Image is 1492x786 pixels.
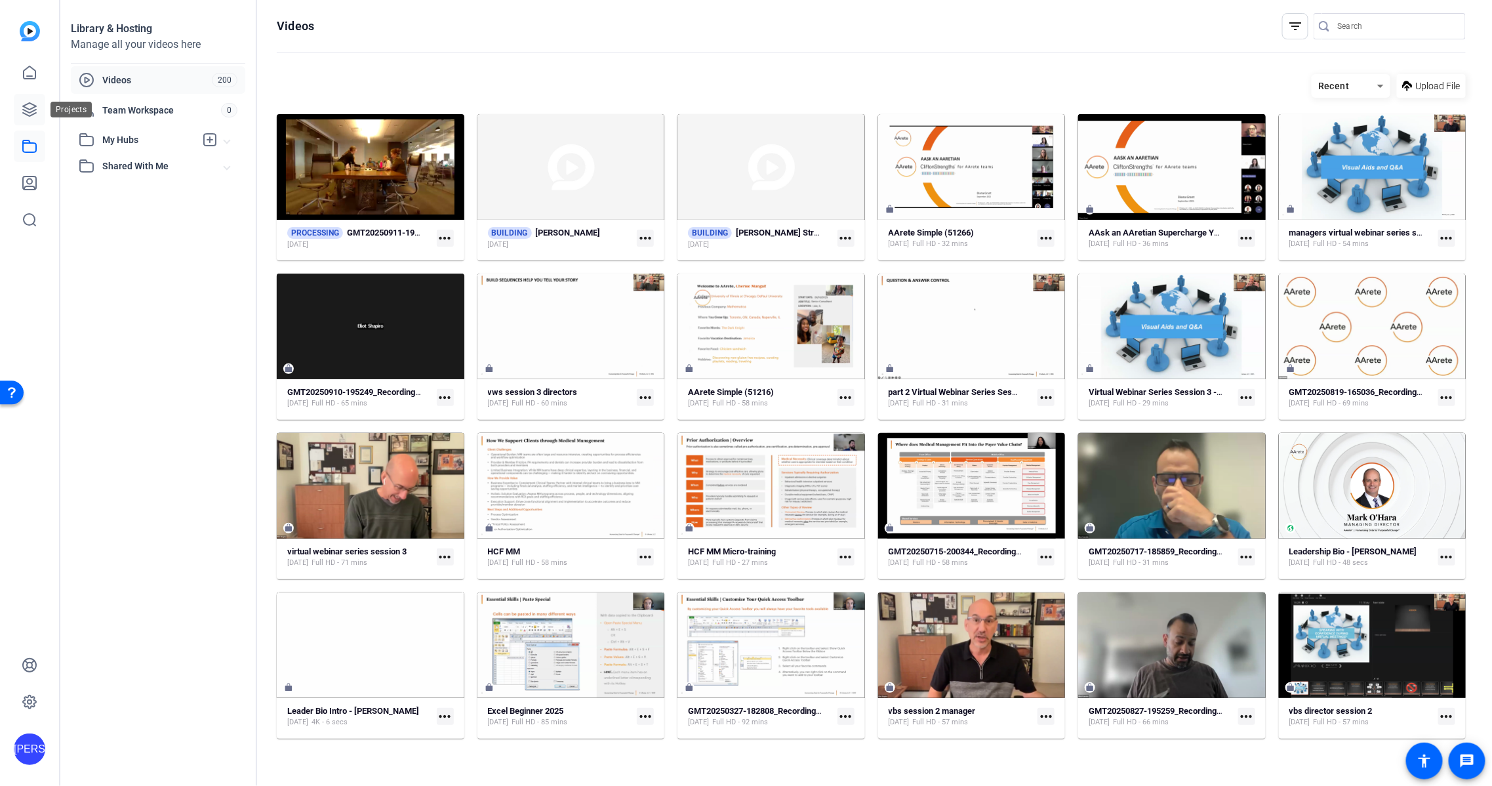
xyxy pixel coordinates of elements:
mat-icon: accessibility [1417,753,1432,769]
a: GMT20250827-195259_Recording_1920x1080[DATE]Full HD - 66 mins [1089,706,1233,728]
span: PROCESSING [287,227,343,239]
a: PROCESSINGGMT20250911-195549_Recording_1920x1200[DATE] [287,227,432,250]
strong: GMT20250715-200344_Recording_1920x1200 (1) [889,547,1075,556]
a: vbs director session 2[DATE]Full HD - 57 mins [1289,706,1434,728]
mat-icon: more_horiz [837,230,855,247]
mat-icon: more_horiz [437,389,454,406]
strong: GMT20250827-195259_Recording_1920x1080 [1089,706,1262,716]
strong: GMT20250717-185859_Recording_1920x1080 [1089,547,1262,556]
a: AAsk an AAretian Supercharge Your Strengths-20250910_125602-Meeting Recording[DATE]Full HD - 36 mins [1089,228,1233,249]
span: [DATE] [287,558,308,568]
a: BUILDING[PERSON_NAME] Strengths Session[DATE] [688,227,832,250]
mat-icon: more_horiz [1238,389,1255,406]
mat-icon: more_horiz [837,548,855,566]
span: Full HD - 71 mins [312,558,367,568]
span: [DATE] [1089,239,1110,249]
strong: Leadership Bio - [PERSON_NAME] [1289,547,1417,556]
span: Team Workspace [102,104,221,117]
strong: vws session 3 directors [488,387,578,397]
strong: GMT20250910-195249_Recording_1920x1080 [287,387,460,397]
span: Full HD - 32 mins [913,239,969,249]
span: [DATE] [287,239,308,250]
span: [DATE] [889,558,910,568]
strong: Excel Beginner 2025 [488,706,564,716]
mat-icon: more_horiz [437,548,454,566]
span: [DATE] [488,398,509,409]
span: [DATE] [688,717,709,728]
span: Full HD - 58 mins [712,398,768,409]
span: Upload File [1416,79,1461,93]
img: blue-gradient.svg [20,21,40,41]
a: Excel Beginner 2025[DATE]Full HD - 85 mins [488,706,632,728]
mat-icon: more_horiz [837,708,855,725]
span: Full HD - 31 mins [913,398,969,409]
h1: Videos [277,18,314,34]
a: part 2 Virtual Webinar Series Session 3 - Directors[DATE]Full HD - 31 mins [889,387,1033,409]
span: [DATE] [688,398,709,409]
span: [DATE] [287,717,308,728]
mat-icon: more_horiz [437,230,454,247]
strong: [PERSON_NAME] [536,228,601,238]
span: 4K - 6 secs [312,717,348,728]
span: My Hubs [102,133,195,147]
button: Upload File [1397,74,1466,98]
span: BUILDING [688,227,732,239]
span: Videos [102,73,212,87]
span: [DATE] [1089,398,1110,409]
mat-icon: more_horiz [637,548,654,566]
span: [DATE] [889,398,910,409]
span: [DATE] [488,239,509,250]
span: 0 [221,103,237,117]
strong: AArete Simple (51216) [688,387,774,397]
span: [DATE] [1289,717,1310,728]
input: Search [1337,18,1455,34]
div: Library & Hosting [71,21,245,37]
span: Full HD - 36 mins [1113,239,1169,249]
a: GMT20250819-165036_Recording_1920x1080[DATE]Full HD - 69 mins [1289,387,1434,409]
span: Full HD - 27 mins [712,558,768,568]
span: BUILDING [488,227,532,239]
span: 200 [212,73,237,87]
span: Full HD - 54 mins [1314,239,1369,249]
span: Full HD - 58 mins [512,558,568,568]
strong: Virtual Webinar Series Session 3 - Directors [1089,387,1253,397]
span: Full HD - 48 secs [1314,558,1369,568]
strong: part 2 Virtual Webinar Series Session 3 - Directors [889,387,1077,397]
strong: GMT20250327-182808_Recording_1920x1080 [688,706,861,716]
strong: managers virtual webinar series session 3 [1289,228,1449,238]
span: Full HD - 57 mins [1314,717,1369,728]
span: [DATE] [688,239,709,250]
a: HCF MM[DATE]Full HD - 58 mins [488,547,632,568]
span: Recent [1318,81,1350,91]
mat-expansion-panel-header: Shared With Me [71,153,245,179]
span: Full HD - 69 mins [1314,398,1369,409]
span: [DATE] [1289,558,1310,568]
a: HCF MM Micro-training[DATE]Full HD - 27 mins [688,547,832,568]
strong: virtual webinar series session 3 [287,547,407,556]
span: Full HD - 31 mins [1113,558,1169,568]
a: vbs session 2 manager[DATE]Full HD - 57 mins [889,706,1033,728]
span: Full HD - 57 mins [913,717,969,728]
mat-icon: message [1459,753,1475,769]
strong: Leader Bio Intro - [PERSON_NAME] [287,706,419,716]
a: GMT20250715-200344_Recording_1920x1200 (1)[DATE]Full HD - 58 mins [889,547,1033,568]
span: [DATE] [1289,239,1310,249]
mat-expansion-panel-header: My Hubs [71,127,245,153]
a: GMT20250910-195249_Recording_1920x1080[DATE]Full HD - 65 mins [287,387,432,409]
mat-icon: more_horiz [1438,708,1455,725]
span: Full HD - 66 mins [1113,717,1169,728]
span: [DATE] [488,717,509,728]
span: [DATE] [488,558,509,568]
mat-icon: more_horiz [1238,230,1255,247]
span: Full HD - 58 mins [913,558,969,568]
mat-icon: filter_list [1287,18,1303,34]
div: Manage all your videos here [71,37,245,52]
mat-icon: more_horiz [837,389,855,406]
span: [DATE] [889,717,910,728]
a: AArete Simple (51216)[DATE]Full HD - 58 mins [688,387,832,409]
span: [DATE] [287,398,308,409]
span: [DATE] [1289,398,1310,409]
span: Shared With Me [102,159,224,173]
a: AArete Simple (51266)[DATE]Full HD - 32 mins [889,228,1033,249]
mat-icon: more_horiz [637,708,654,725]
